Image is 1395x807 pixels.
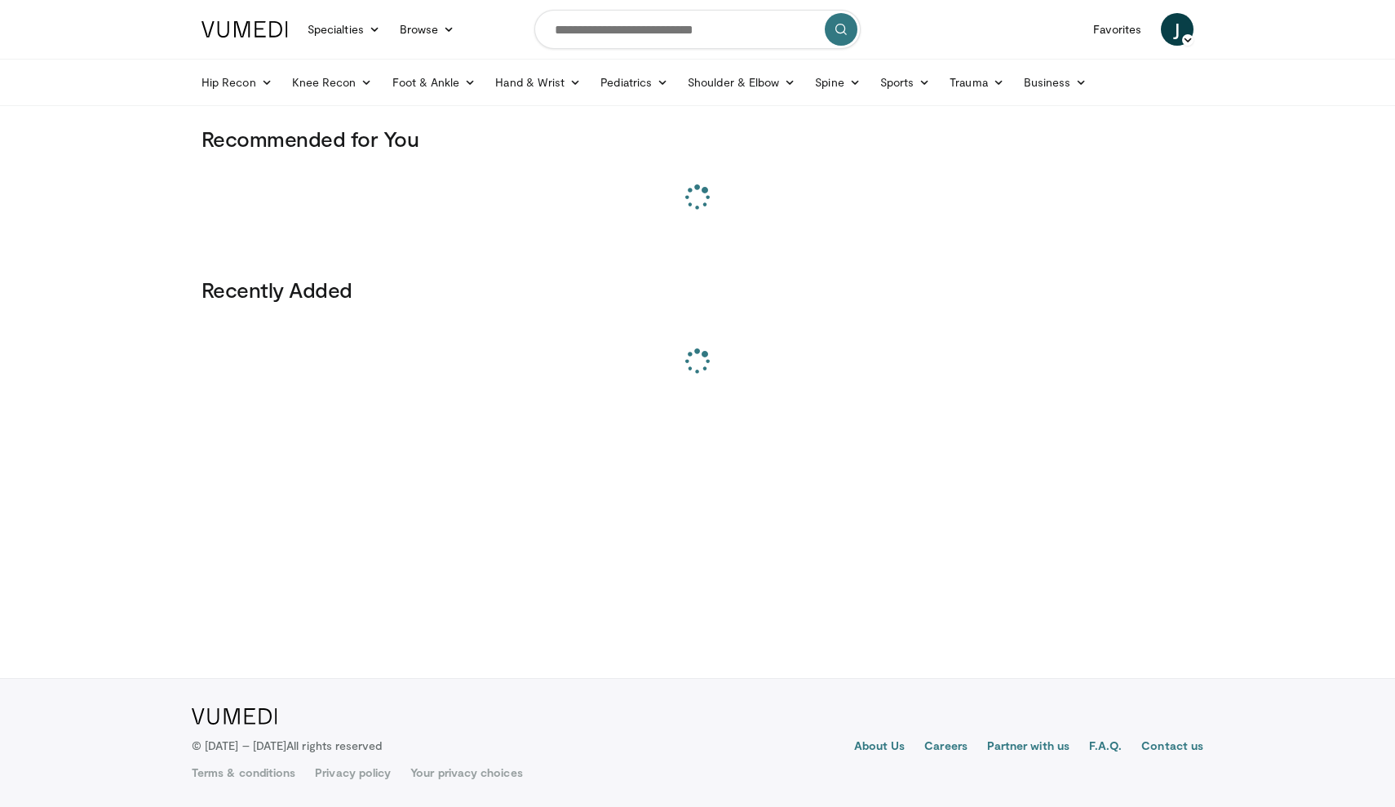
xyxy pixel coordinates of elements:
[201,126,1193,152] h3: Recommended for You
[192,708,277,725] img: VuMedi Logo
[805,66,870,99] a: Spine
[192,765,295,781] a: Terms & conditions
[987,738,1069,757] a: Partner with us
[1014,66,1097,99] a: Business
[201,277,1193,303] h3: Recently Added
[192,738,383,754] p: © [DATE] – [DATE]
[591,66,678,99] a: Pediatrics
[924,738,968,757] a: Careers
[678,66,805,99] a: Shoulder & Elbow
[1161,13,1193,46] a: J
[410,765,522,781] a: Your privacy choices
[390,13,465,46] a: Browse
[485,66,591,99] a: Hand & Wrist
[286,738,382,752] span: All rights reserved
[192,66,282,99] a: Hip Recon
[298,13,390,46] a: Specialties
[1141,738,1203,757] a: Contact us
[940,66,1014,99] a: Trauma
[282,66,383,99] a: Knee Recon
[1083,13,1151,46] a: Favorites
[1089,738,1122,757] a: F.A.Q.
[201,21,288,38] img: VuMedi Logo
[315,765,391,781] a: Privacy policy
[534,10,861,49] input: Search topics, interventions
[383,66,486,99] a: Foot & Ankle
[870,66,941,99] a: Sports
[854,738,906,757] a: About Us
